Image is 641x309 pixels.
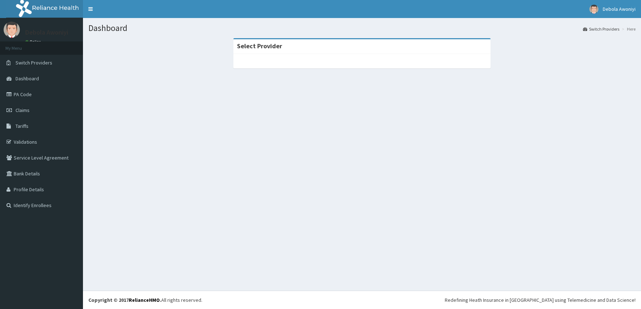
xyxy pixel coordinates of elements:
[25,29,68,36] p: Debola Awoniyi
[603,6,636,12] span: Debola Awoniyi
[25,39,43,44] a: Online
[16,123,28,129] span: Tariffs
[237,42,282,50] strong: Select Provider
[4,22,20,38] img: User Image
[589,5,598,14] img: User Image
[88,297,161,303] strong: Copyright © 2017 .
[16,75,39,82] span: Dashboard
[88,23,636,33] h1: Dashboard
[129,297,160,303] a: RelianceHMO
[83,291,641,309] footer: All rights reserved.
[16,107,30,113] span: Claims
[445,296,636,304] div: Redefining Heath Insurance in [GEOGRAPHIC_DATA] using Telemedicine and Data Science!
[620,26,636,32] li: Here
[16,59,52,66] span: Switch Providers
[583,26,619,32] a: Switch Providers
